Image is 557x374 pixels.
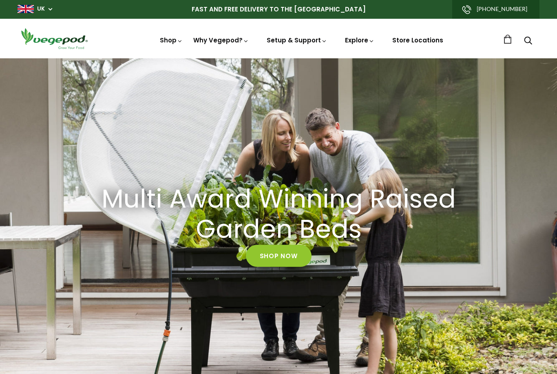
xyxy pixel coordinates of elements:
img: Vegepod [18,27,91,50]
a: Shop [160,36,183,44]
a: Store Locations [392,36,443,44]
a: Why Vegepod? [193,36,249,44]
a: Shop Now [246,245,312,267]
a: Multi Award Winning Raised Garden Beds [85,184,472,245]
img: gb_large.png [18,5,34,13]
a: UK [37,5,45,13]
a: Search [524,37,532,46]
h2: Multi Award Winning Raised Garden Beds [95,184,462,245]
a: Explore [345,36,374,44]
a: Setup & Support [267,36,327,44]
